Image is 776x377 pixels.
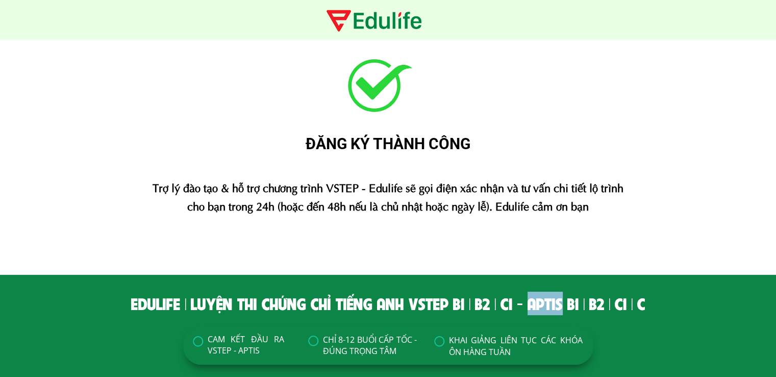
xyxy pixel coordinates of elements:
div: edulife | luyện thi chứng chỉ tiếng anh vstep B1 | B2 | C1 - aptis B1 | B2 | C1 | C [82,292,694,315]
div: KHAI GIẢNG LIÊN TỤC CÁC KHÓA ÔN HÀNG TUẦN [448,335,582,358]
div: CAM KẾT ĐẦU RA VSTEP - APTIS [208,334,284,357]
div: CHỈ 8-12 BUỔI CẤP TỐC - ĐÚNG TRỌNG TÂM [323,334,417,357]
div: ĐĂNG KÝ THÀNH CÔNG [82,132,694,156]
div: Trợ lý đào tạo & hỗ trợ chương trình VSTEP - Edulife sẽ gọi điện xác nhận và tư vấn chi tiết lộ t... [145,178,631,214]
